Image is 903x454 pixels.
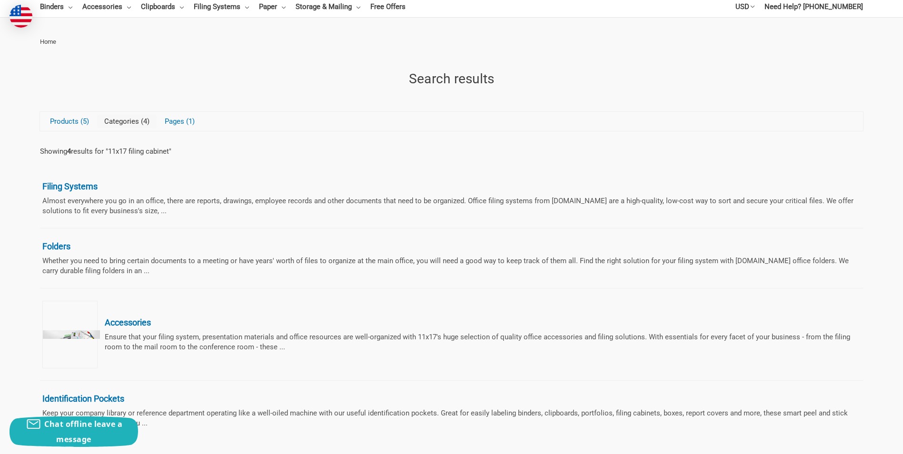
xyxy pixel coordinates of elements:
[108,147,169,156] a: 11x17 filing cabinet
[40,69,863,89] h1: Search results
[42,393,857,428] a: Identification Pockets
[97,115,157,128] a: View Categories Tab
[42,241,857,252] span: Folders
[42,301,857,368] a: Accessories
[10,5,32,28] img: duty and tax information for United States
[79,117,89,126] span: 5
[42,408,857,428] span: Keep your company library or reference department operating like a well-oiled machine with our us...
[42,196,857,216] span: Almost everywhere you go in an office, there are reports, drawings, employee records and other do...
[42,181,857,192] span: Filing Systems
[40,38,56,45] span: Home
[42,181,857,216] a: Filing Systems
[139,117,149,126] span: 4
[105,317,857,328] span: Accessories
[184,117,195,126] span: 1
[40,147,171,156] div: Showing results for " "
[43,330,100,339] img: Accessories
[158,115,202,128] a: View Pages Tab
[67,147,71,156] b: 4
[44,419,122,444] span: Chat offline leave a message
[42,393,857,405] span: Identification Pockets
[42,241,857,276] a: Folders
[42,256,857,276] span: Whether you need to bring certain documents to a meeting or have years' worth of files to organiz...
[105,332,857,352] span: Ensure that your filing system, presentation materials and office resources are well-organized wi...
[10,416,138,447] button: Chat offline leave a message
[43,115,96,128] a: View Products Tab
